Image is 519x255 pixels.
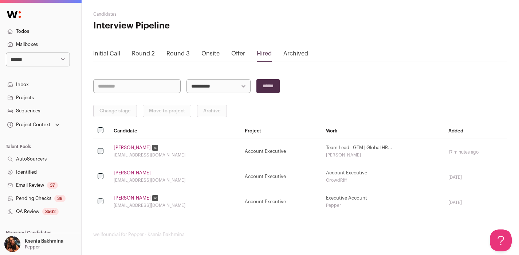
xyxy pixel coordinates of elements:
[132,51,155,57] a: Round 2
[114,145,151,151] a: [PERSON_NAME]
[326,152,440,158] div: [PERSON_NAME]
[257,51,272,57] a: Hired
[114,202,236,208] div: [EMAIL_ADDRESS][DOMAIN_NAME]
[201,51,220,57] a: Onsite
[322,189,444,215] td: Executive Account
[326,177,440,183] div: CrowdRiff
[6,120,61,130] button: Open dropdown
[93,11,231,17] h2: Candidates
[231,51,245,57] a: Offer
[448,200,503,205] div: [DATE]
[322,139,444,164] td: Team Lead - GTM | Global HR...
[47,182,58,189] div: 37
[444,123,507,139] th: Added
[240,123,322,139] th: Project
[3,236,65,252] button: Open dropdown
[25,244,40,250] p: Pepper
[114,195,151,201] a: [PERSON_NAME]
[114,152,236,158] div: [EMAIL_ADDRESS][DOMAIN_NAME]
[490,229,512,251] iframe: Help Scout Beacon - Open
[240,139,322,164] td: Account Executive
[93,20,231,32] h1: Interview Pipeline
[326,202,440,208] div: Pepper
[42,208,59,215] div: 3562
[109,123,240,139] th: Candidate
[93,232,507,237] footer: wellfound:ai for Pepper - Ksenia Bakhmina
[114,177,236,183] div: [EMAIL_ADDRESS][DOMAIN_NAME]
[322,164,444,189] td: Account Executive
[322,123,444,139] th: Work
[448,149,503,155] div: 17 minutes ago
[448,174,503,180] div: [DATE]
[93,51,120,57] a: Initial Call
[6,122,51,128] div: Project Context
[25,238,63,244] p: Ksenia Bakhmina
[114,170,151,176] a: [PERSON_NAME]
[240,189,322,215] td: Account Executive
[283,51,308,57] a: Archived
[240,164,322,189] td: Account Executive
[54,195,66,202] div: 38
[4,236,20,252] img: 13968079-medium_jpg
[3,7,25,22] img: Wellfound
[166,51,190,57] a: Round 3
